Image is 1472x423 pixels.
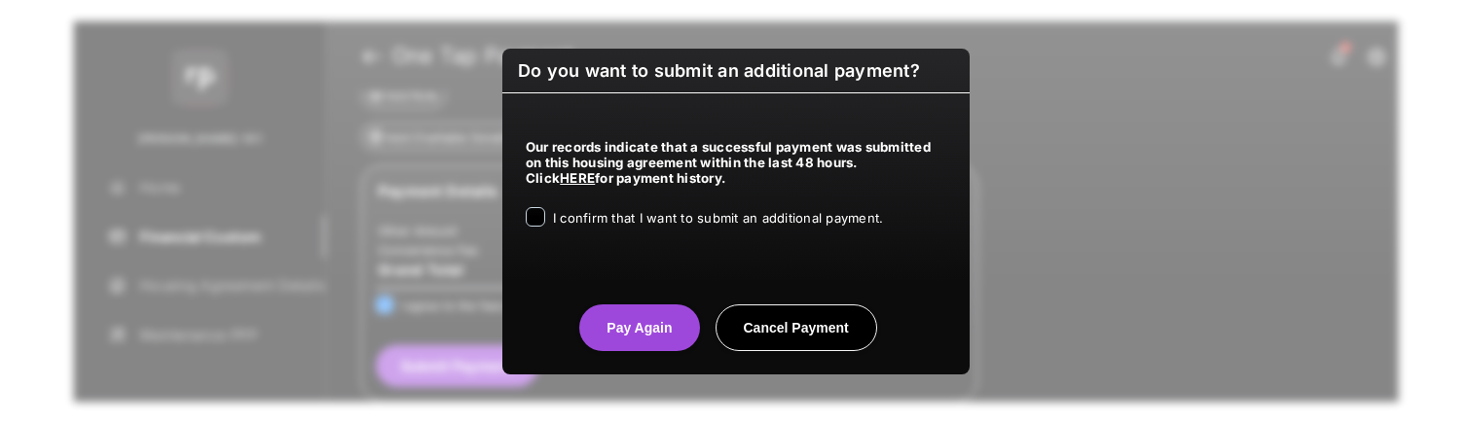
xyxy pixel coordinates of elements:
[553,210,883,226] span: I confirm that I want to submit an additional payment.
[579,304,699,351] button: Pay Again
[716,304,877,351] button: Cancel Payment
[560,170,595,186] a: HERE
[526,139,946,186] h5: Our records indicate that a successful payment was submitted on this housing agreement within the...
[502,49,970,93] h6: Do you want to submit an additional payment?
